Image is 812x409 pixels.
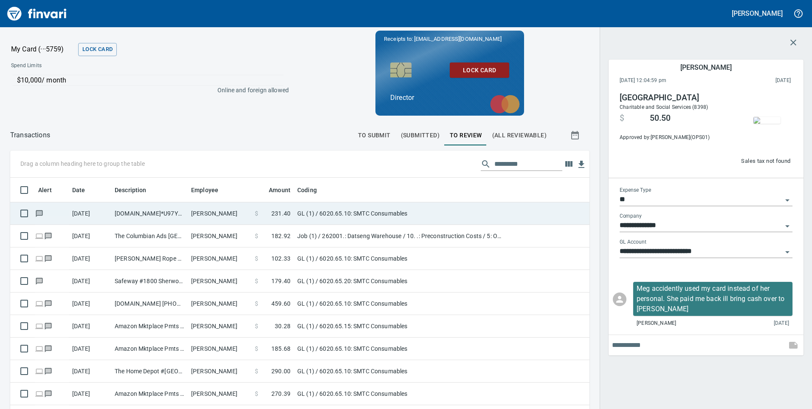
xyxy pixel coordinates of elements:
[255,322,258,330] span: $
[255,254,258,263] span: $
[783,32,804,53] button: Close transaction
[5,3,69,24] img: Finvari
[271,389,290,398] span: 270.39
[111,270,188,293] td: Safeway #1800 Sherwood OR
[258,185,290,195] span: Amount
[680,63,731,72] h5: [PERSON_NAME]
[111,360,188,383] td: The Home Depot #[GEOGRAPHIC_DATA]
[35,323,44,329] span: Online transaction
[69,315,111,338] td: [DATE]
[111,315,188,338] td: Amazon Mktplace Pmts [DOMAIN_NAME][URL] WA
[269,185,290,195] span: Amount
[69,225,111,247] td: [DATE]
[730,7,785,20] button: [PERSON_NAME]
[69,247,111,270] td: [DATE]
[35,346,44,351] span: Online transaction
[255,389,258,398] span: $
[44,256,53,261] span: Has messages
[492,130,547,141] span: (All Reviewable)
[188,360,251,383] td: [PERSON_NAME]
[44,368,53,374] span: Has messages
[620,133,730,142] span: Approved by: [PERSON_NAME] ( OPS01 )
[35,368,44,374] span: Online transaction
[115,185,158,195] span: Description
[115,185,147,195] span: Description
[69,270,111,293] td: [DATE]
[35,210,44,216] span: Has messages
[294,315,506,338] td: GL (1) / 6020.65.15: SMTC Consumables
[111,225,188,247] td: The Columbian Ads [GEOGRAPHIC_DATA] [GEOGRAPHIC_DATA]
[255,232,258,240] span: $
[294,338,506,360] td: GL (1) / 6020.65.10: SMTC Consumables
[275,322,290,330] span: 30.28
[255,367,258,375] span: $
[188,202,251,225] td: [PERSON_NAME]
[781,220,793,232] button: Open
[294,270,506,293] td: GL (1) / 6020.65.20: SMTC Consumables
[620,77,721,85] span: [DATE] 12:04:59 pm
[11,44,75,54] p: My Card (···5759)
[413,35,502,43] span: [EMAIL_ADDRESS][DOMAIN_NAME]
[271,209,290,218] span: 231.40
[35,391,44,396] span: Online transaction
[637,284,789,314] p: Meg accidently used my card instead of her personal. She paid me back ill bring cash over to [PER...
[401,130,440,141] span: (Submitted)
[271,277,290,285] span: 179.40
[188,270,251,293] td: [PERSON_NAME]
[781,246,793,258] button: Open
[82,45,113,54] span: Lock Card
[271,254,290,263] span: 102.33
[44,391,53,396] span: Has messages
[620,188,651,193] label: Expense Type
[384,35,516,43] p: Receipts to:
[69,202,111,225] td: [DATE]
[10,130,50,140] nav: breadcrumb
[111,338,188,360] td: Amazon Mktplace Pmts [DOMAIN_NAME][URL] WA
[4,86,289,94] p: Online and foreign allowed
[78,43,117,56] button: Lock Card
[358,130,391,141] span: To Submit
[111,383,188,405] td: Amazon Mktplace Pmts [DOMAIN_NAME][URL] WA
[188,225,251,247] td: [PERSON_NAME]
[457,65,502,76] span: Lock Card
[20,159,145,168] p: Drag a column heading here to group the table
[44,323,53,329] span: Has messages
[111,202,188,225] td: [DOMAIN_NAME]*U97YK2LS3
[69,383,111,405] td: [DATE]
[753,117,781,124] img: receipts%2Ftapani%2F2025-09-02%2FdDaZX8JUyyeI0KH0W5cbBD8H2fn2__wfoktLXbRp7UqS8dMqQz_thumb.jpg
[44,346,53,351] span: Has messages
[44,301,53,306] span: Has messages
[271,344,290,353] span: 185.68
[294,202,506,225] td: GL (1) / 6020.65.10: SMTC Consumables
[69,293,111,315] td: [DATE]
[69,338,111,360] td: [DATE]
[486,91,524,118] img: mastercard.svg
[450,62,509,78] button: Lock Card
[38,185,63,195] span: Alert
[450,130,482,141] span: To Review
[620,240,646,245] label: GL Account
[562,158,575,170] button: Choose columns to display
[297,185,317,195] span: Coding
[10,130,50,140] p: Transactions
[650,113,671,123] span: 50.50
[620,214,642,219] label: Company
[111,247,188,270] td: [PERSON_NAME] Rope 6145069456 OH
[294,247,506,270] td: GL (1) / 6020.65.10: SMTC Consumables
[781,194,793,206] button: Open
[390,93,509,103] p: Director
[44,233,53,239] span: Has messages
[255,299,258,308] span: $
[774,319,789,328] span: [DATE]
[783,335,804,355] span: This records your note into the expense. If you would like to send a message to an employee inste...
[188,247,251,270] td: [PERSON_NAME]
[35,301,44,306] span: Online transaction
[255,344,258,353] span: $
[732,9,783,18] h5: [PERSON_NAME]
[271,367,290,375] span: 290.00
[72,185,85,195] span: Date
[739,155,792,168] button: Sales tax not found
[297,185,328,195] span: Coding
[255,277,258,285] span: $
